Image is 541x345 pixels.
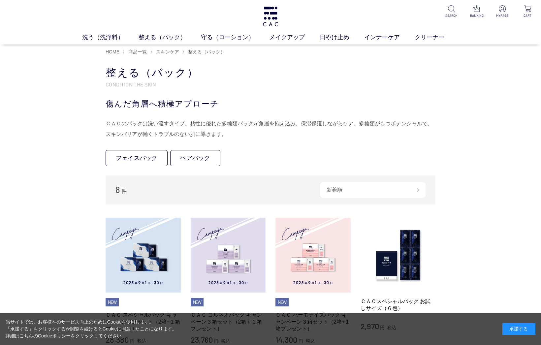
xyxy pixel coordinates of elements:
[106,81,435,88] p: CONDITION THE SKIN
[494,5,510,18] a: MYPAGE
[494,13,510,18] p: MYPAGE
[320,33,364,42] a: 日やけ止め
[502,323,535,335] div: 承諾する
[155,49,179,54] a: スキンケア
[275,298,289,306] li: NEW
[170,150,220,166] a: ヘアパック
[106,49,119,54] a: HOME
[364,33,415,42] a: インナーケア
[361,298,436,312] a: ＣＡＣスペシャルパック お試しサイズ（６包）
[275,311,351,332] a: ＣＡＣ ハーモナイズパック キャンペーン３箱セット（2箱+１箱プレゼント）
[182,49,227,55] li: 〉
[6,319,177,339] div: 当サイトでは、お客様へのサービス向上のためにCookieを使用します。 「承諾する」をクリックするか閲覧を続けるとCookieに同意したことになります。 詳細はこちらの をクリックしてください。
[520,5,536,18] a: CART
[38,333,71,338] a: Cookieポリシー
[415,33,459,42] a: クリーナー
[128,49,147,54] span: 商品一覧
[469,5,485,18] a: RANKING
[150,49,181,55] li: 〉
[106,311,181,332] a: ＣＡＣ スペシャルパック キャンペーン３箱セット（2箱+１箱プレゼント）
[156,49,179,54] span: スキンケア
[443,13,460,18] p: SEARCH
[262,7,279,26] img: logo
[122,49,148,55] li: 〉
[269,33,320,42] a: メイクアップ
[191,311,266,332] a: ＣＡＣ コルネオパック キャンペーン３箱セット（2箱＋１箱プレゼント）
[201,33,269,42] a: 守る（ローション）
[520,13,536,18] p: CART
[82,33,139,42] a: 洗う（洗浄料）
[275,218,351,293] img: ＣＡＣ ハーモナイズパック キャンペーン３箱セット（2箱+１箱プレゼント）
[188,49,225,54] span: 整える（パック）
[106,150,168,166] a: フェイスパック
[106,66,435,80] h1: 整える（パック）
[443,5,460,18] a: SEARCH
[121,188,127,194] span: 件
[187,49,225,54] a: 整える（パック）
[320,182,426,198] div: 新着順
[361,218,436,293] img: ＣＡＣスペシャルパック お試しサイズ（６包）
[106,298,119,306] li: NEW
[469,13,485,18] p: RANKING
[106,218,181,293] img: ＣＡＣ スペシャルパック キャンペーン３箱セット（2箱+１箱プレゼント）
[106,98,435,110] div: 傷んだ角層へ積極アプローチ
[191,218,266,293] img: ＣＡＣ コルネオパック キャンペーン３箱セット（2箱＋１箱プレゼント）
[106,118,435,140] div: ＣＡＣのパックは洗い流すタイプ。粘性に優れた多糖類パックが角層を抱え込み、保湿保護しながらケア。多糖類がもつポテンシャルで、スキンバリアが働くトラブルのない肌に導きます。
[139,33,201,42] a: 整える（パック）
[127,49,147,54] a: 商品一覧
[191,298,204,306] li: NEW
[115,184,120,195] span: 8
